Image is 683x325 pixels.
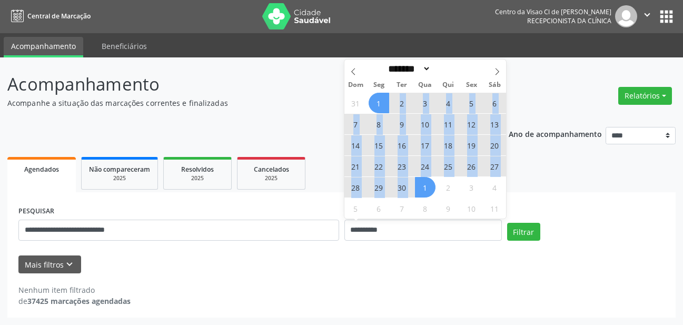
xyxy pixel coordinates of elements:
span: Setembro 30, 2025 [392,177,412,198]
span: Setembro 15, 2025 [369,135,389,155]
span: Setembro 27, 2025 [484,156,505,176]
span: Setembro 25, 2025 [438,156,459,176]
span: Setembro 7, 2025 [345,114,366,134]
div: 2025 [171,174,224,182]
span: Outubro 4, 2025 [484,177,505,198]
span: Outubro 6, 2025 [369,198,389,219]
span: Setembro 9, 2025 [392,114,412,134]
div: 2025 [89,174,150,182]
span: Setembro 21, 2025 [345,156,366,176]
button: Filtrar [507,223,540,241]
span: Setembro 22, 2025 [369,156,389,176]
span: Setembro 29, 2025 [369,177,389,198]
button: Mais filtroskeyboard_arrow_down [18,255,81,274]
span: Setembro 18, 2025 [438,135,459,155]
img: img [615,5,637,27]
span: Setembro 4, 2025 [438,93,459,113]
span: Setembro 23, 2025 [392,156,412,176]
span: Setembro 11, 2025 [438,114,459,134]
span: Cancelados [254,165,289,174]
label: PESQUISAR [18,203,54,220]
span: Outubro 10, 2025 [461,198,482,219]
span: Outubro 11, 2025 [484,198,505,219]
a: Beneficiários [94,37,154,55]
span: Setembro 8, 2025 [369,114,389,134]
a: Acompanhamento [4,37,83,57]
span: Outubro 5, 2025 [345,198,366,219]
span: Outubro 2, 2025 [438,177,459,198]
i:  [641,9,653,21]
span: Setembro 13, 2025 [484,114,505,134]
span: Qui [437,82,460,88]
i: keyboard_arrow_down [64,259,75,270]
p: Acompanhamento [7,71,475,97]
span: Sex [460,82,483,88]
span: Resolvidos [181,165,214,174]
span: Setembro 26, 2025 [461,156,482,176]
span: Outubro 9, 2025 [438,198,459,219]
span: Sáb [483,82,506,88]
span: Setembro 19, 2025 [461,135,482,155]
span: Outubro 8, 2025 [415,198,435,219]
span: Dom [344,82,368,88]
p: Ano de acompanhamento [509,127,602,140]
strong: 37425 marcações agendadas [27,296,131,306]
span: Setembro 24, 2025 [415,156,435,176]
span: Setembro 28, 2025 [345,177,366,198]
span: Setembro 1, 2025 [369,93,389,113]
span: Setembro 3, 2025 [415,93,435,113]
button:  [637,5,657,27]
span: Outubro 1, 2025 [415,177,435,198]
span: Recepcionista da clínica [527,16,611,25]
button: Relatórios [618,87,672,105]
span: Central de Marcação [27,12,91,21]
span: Setembro 5, 2025 [461,93,482,113]
span: Seg [367,82,390,88]
span: Setembro 16, 2025 [392,135,412,155]
span: Outubro 7, 2025 [392,198,412,219]
p: Acompanhe a situação das marcações correntes e finalizadas [7,97,475,109]
span: Setembro 14, 2025 [345,135,366,155]
a: Central de Marcação [7,7,91,25]
input: Year [431,63,466,74]
div: de [18,296,131,307]
select: Month [385,63,431,74]
span: Setembro 10, 2025 [415,114,435,134]
button: apps [657,7,676,26]
span: Setembro 17, 2025 [415,135,435,155]
div: 2025 [245,174,298,182]
span: Setembro 20, 2025 [484,135,505,155]
span: Agosto 31, 2025 [345,93,366,113]
span: Não compareceram [89,165,150,174]
span: Outubro 3, 2025 [461,177,482,198]
div: Centro da Visao Cl de [PERSON_NAME] [495,7,611,16]
span: Setembro 2, 2025 [392,93,412,113]
span: Setembro 6, 2025 [484,93,505,113]
span: Qua [413,82,437,88]
span: Setembro 12, 2025 [461,114,482,134]
div: Nenhum item filtrado [18,284,131,296]
span: Ter [390,82,413,88]
span: Agendados [24,165,59,174]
